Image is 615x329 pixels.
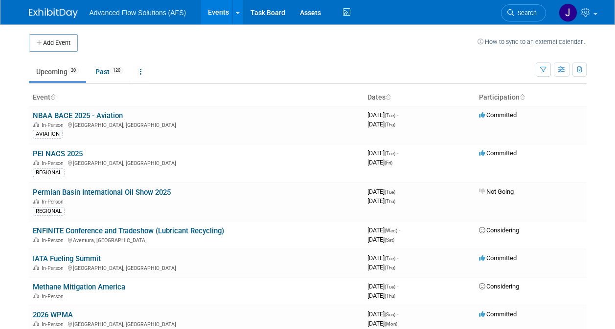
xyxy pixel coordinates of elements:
[367,121,395,128] span: [DATE]
[385,113,395,118] span: (Tue)
[367,197,395,205] span: [DATE]
[33,199,39,204] img: In-Person Event
[559,3,577,22] img: Jeremiah LaBrue
[33,207,65,216] div: REGIONAL
[385,189,395,195] span: (Tue)
[479,283,519,290] span: Considering
[33,122,39,127] img: In-Person Event
[520,93,524,101] a: Sort by Participation Type
[33,121,360,128] div: [GEOGRAPHIC_DATA], [GEOGRAPHIC_DATA]
[514,9,537,17] span: Search
[367,283,398,290] span: [DATE]
[42,321,67,328] span: In-Person
[29,89,364,106] th: Event
[385,256,395,261] span: (Tue)
[110,67,123,74] span: 120
[397,283,398,290] span: -
[385,160,392,165] span: (Fri)
[367,264,395,271] span: [DATE]
[42,237,67,244] span: In-Person
[42,265,67,271] span: In-Person
[33,237,39,242] img: In-Person Event
[33,236,360,244] div: Aventura, [GEOGRAPHIC_DATA]
[367,292,395,299] span: [DATE]
[33,320,360,328] div: [GEOGRAPHIC_DATA], [GEOGRAPHIC_DATA]
[385,265,395,270] span: (Thu)
[385,293,395,299] span: (Thu)
[479,310,517,318] span: Committed
[29,62,86,81] a: Upcoming20
[33,293,39,298] img: In-Person Event
[367,111,398,119] span: [DATE]
[385,151,395,156] span: (Tue)
[367,159,392,166] span: [DATE]
[367,236,394,243] span: [DATE]
[42,199,67,205] span: In-Person
[367,226,400,234] span: [DATE]
[33,160,39,165] img: In-Person Event
[386,93,390,101] a: Sort by Start Date
[33,226,224,235] a: ENFINITE Conference and Tradeshow (Lubricant Recycling)
[479,149,517,157] span: Committed
[385,284,395,289] span: (Tue)
[33,168,65,177] div: REGIONAL
[42,160,67,166] span: In-Person
[385,237,394,243] span: (Sat)
[42,122,67,128] span: In-Person
[385,199,395,204] span: (Thu)
[33,111,123,120] a: NBAA BACE 2025 - Aviation
[367,310,398,318] span: [DATE]
[475,89,587,106] th: Participation
[367,254,398,262] span: [DATE]
[42,293,67,300] span: In-Person
[479,111,517,119] span: Committed
[364,89,475,106] th: Dates
[501,4,546,21] a: Search
[385,122,395,127] span: (Thu)
[90,9,186,17] span: Advanced Flow Solutions (AFS)
[385,228,397,233] span: (Wed)
[33,264,360,271] div: [GEOGRAPHIC_DATA], [GEOGRAPHIC_DATA]
[33,254,101,263] a: IATA Fueling Summit
[397,149,398,157] span: -
[33,265,39,270] img: In-Person Event
[33,130,63,139] div: AVIATION
[397,254,398,262] span: -
[29,8,78,18] img: ExhibitDay
[385,312,395,317] span: (Sun)
[367,149,398,157] span: [DATE]
[479,188,514,195] span: Not Going
[50,93,55,101] a: Sort by Event Name
[479,254,517,262] span: Committed
[367,188,398,195] span: [DATE]
[68,67,79,74] span: 20
[367,320,397,327] span: [DATE]
[33,159,360,166] div: [GEOGRAPHIC_DATA], [GEOGRAPHIC_DATA]
[29,34,78,52] button: Add Event
[33,283,125,291] a: Methane Mitigation America
[33,188,171,197] a: Permian Basin International Oil Show 2025
[385,321,397,327] span: (Mon)
[33,149,83,158] a: PEI NACS 2025
[399,226,400,234] span: -
[479,226,519,234] span: Considering
[397,188,398,195] span: -
[397,111,398,119] span: -
[478,38,587,45] a: How to sync to an external calendar...
[88,62,131,81] a: Past120
[33,321,39,326] img: In-Person Event
[397,310,398,318] span: -
[33,310,73,319] a: 2026 WPMA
